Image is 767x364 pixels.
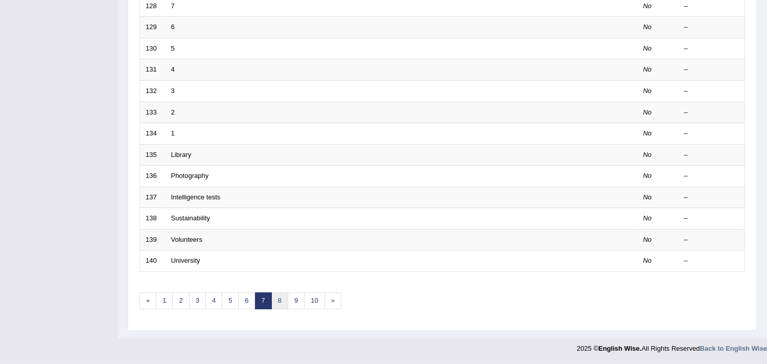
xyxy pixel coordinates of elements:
[684,108,739,118] div: –
[238,292,255,309] a: 6
[171,87,175,95] a: 3
[189,292,206,309] a: 3
[643,87,652,95] em: No
[171,23,175,31] a: 6
[577,338,767,353] div: 2025 © All Rights Reserved
[171,193,221,201] a: Intelligence tests
[684,171,739,181] div: –
[140,38,166,59] td: 130
[171,236,202,243] a: Volunteers
[684,86,739,96] div: –
[700,345,767,352] a: Back to English Wise
[684,193,739,202] div: –
[271,292,288,309] a: 8
[324,292,341,309] a: »
[643,236,652,243] em: No
[643,257,652,264] em: No
[171,151,192,158] a: Library
[140,80,166,102] td: 132
[156,292,173,309] a: 1
[171,257,200,264] a: University
[684,214,739,223] div: –
[171,2,175,10] a: 7
[140,292,156,309] a: «
[684,256,739,266] div: –
[140,187,166,208] td: 137
[643,172,652,179] em: No
[140,123,166,145] td: 134
[171,172,209,179] a: Photography
[140,208,166,230] td: 138
[684,150,739,160] div: –
[140,144,166,166] td: 135
[288,292,305,309] a: 9
[140,17,166,38] td: 129
[171,44,175,52] a: 5
[140,251,166,272] td: 140
[171,65,175,73] a: 4
[255,292,272,309] a: 7
[171,214,211,222] a: Sustainability
[684,22,739,32] div: –
[140,102,166,123] td: 133
[643,193,652,201] em: No
[598,345,641,352] strong: English Wise.
[140,166,166,187] td: 136
[643,108,652,116] em: No
[643,129,652,137] em: No
[643,44,652,52] em: No
[171,129,175,137] a: 1
[684,65,739,75] div: –
[172,292,189,309] a: 2
[643,23,652,31] em: No
[643,2,652,10] em: No
[684,2,739,11] div: –
[684,44,739,54] div: –
[643,151,652,158] em: No
[684,129,739,139] div: –
[643,214,652,222] em: No
[643,65,652,73] em: No
[205,292,222,309] a: 4
[171,108,175,116] a: 2
[684,235,739,245] div: –
[140,229,166,251] td: 139
[222,292,239,309] a: 5
[304,292,324,309] a: 10
[140,59,166,81] td: 131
